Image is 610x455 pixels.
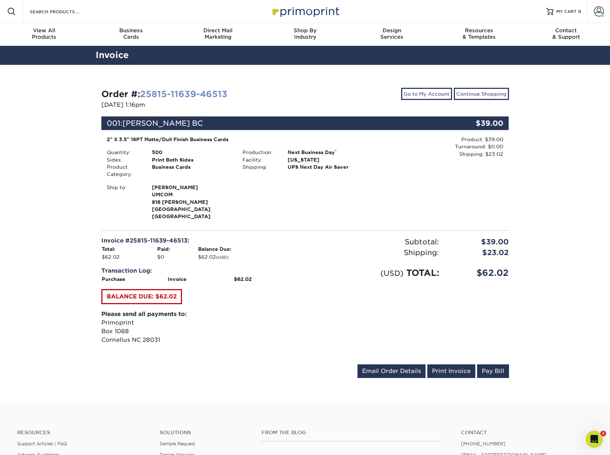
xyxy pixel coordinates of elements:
[373,136,503,158] div: Product: $39.00 Turnaround: $0.00 Shipping: $23.02
[90,49,520,62] h2: Invoice
[427,364,475,378] a: Print Invoice
[87,27,174,34] span: Business
[349,27,436,34] span: Design
[152,184,232,220] strong: [GEOGRAPHIC_DATA]
[101,253,157,261] td: $62.02
[269,4,341,19] img: Primoprint
[101,267,300,275] div: Transaction Log:
[445,267,514,279] div: $62.02
[152,191,232,198] span: UMCOM
[174,23,261,46] a: Direct MailMarketing
[101,163,147,178] div: Product Category:
[349,27,436,40] div: Services
[445,247,514,258] div: $23.02
[261,27,349,34] span: Shop By
[523,27,610,40] div: & Support
[436,27,523,40] div: & Templates
[87,27,174,40] div: Cards
[87,23,174,46] a: BusinessCards
[406,268,439,278] span: TOTAL:
[101,311,187,317] strong: Please send all payments to:
[101,236,300,245] div: Invoice #25815-11639-46513:
[101,89,227,99] strong: Order #:
[477,364,509,378] a: Pay Bill
[198,245,300,253] th: Balance Due:
[357,364,426,378] a: Email Order Details
[305,236,445,247] div: Subtotal:
[578,9,581,14] span: 0
[237,156,282,163] div: Facility:
[174,27,261,34] span: Direct Mail
[157,245,198,253] th: Paid:
[436,27,523,34] span: Resources
[441,116,509,130] div: $39.00
[168,276,187,282] strong: Invoice
[123,119,203,128] span: [PERSON_NAME] BC
[237,163,282,171] div: Shipping:
[261,27,349,40] div: Industry
[1,27,88,40] div: Products
[305,247,445,258] div: Shipping:
[102,276,125,282] strong: Purchase
[17,430,149,436] h4: Resources
[101,310,300,344] p: Primoprint Box 1088 Cornelius NC 28031
[174,27,261,40] div: Marketing
[261,23,349,46] a: Shop ByIndustry
[436,23,523,46] a: Resources& Templates
[349,23,436,46] a: DesignServices
[29,7,99,16] input: SEARCH PRODUCTS.....
[101,149,147,156] div: Quantity:
[261,430,442,436] h4: From the Blog
[234,276,252,282] strong: $62.02
[380,269,403,278] small: (USD)
[101,101,300,109] p: [DATE] 1:16pm
[454,88,509,100] a: Continue Shopping
[107,136,368,143] div: 2" X 3.5" 16PT Matte/Dull Finish Business Cards
[282,149,373,156] div: Next Business Day
[147,163,237,178] div: Business Cards
[401,88,452,100] a: Go to My Account
[198,253,300,261] td: $62.02
[282,163,373,171] div: UPS Next Day Air Saver
[600,431,606,436] span: 2
[101,116,441,130] div: 001:
[556,9,577,15] span: MY CART
[152,184,232,191] span: [PERSON_NAME]
[216,255,229,260] small: (USD)
[445,236,514,247] div: $39.00
[157,253,198,261] td: $0
[1,27,88,34] span: View All
[101,156,147,163] div: Sides:
[160,430,251,436] h4: Solutions
[523,27,610,34] span: Contact
[152,198,232,213] span: 816 [PERSON_NAME][GEOGRAPHIC_DATA]
[101,245,157,253] th: Total:
[101,184,147,220] div: Ship to:
[160,441,195,446] a: Sample Request
[586,431,603,448] iframe: Intercom live chat
[523,23,610,46] a: Contact& Support
[1,23,88,46] a: View AllProducts
[101,289,182,304] a: BALANCE DUE: $62.02
[147,149,237,156] div: 500
[461,441,505,446] a: [PHONE_NUMBER]
[461,430,593,436] a: Contact
[147,156,237,163] div: Print Both Sides
[140,89,227,99] a: 25815-11639-46513
[282,156,373,163] div: [US_STATE]
[237,149,282,156] div: Production:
